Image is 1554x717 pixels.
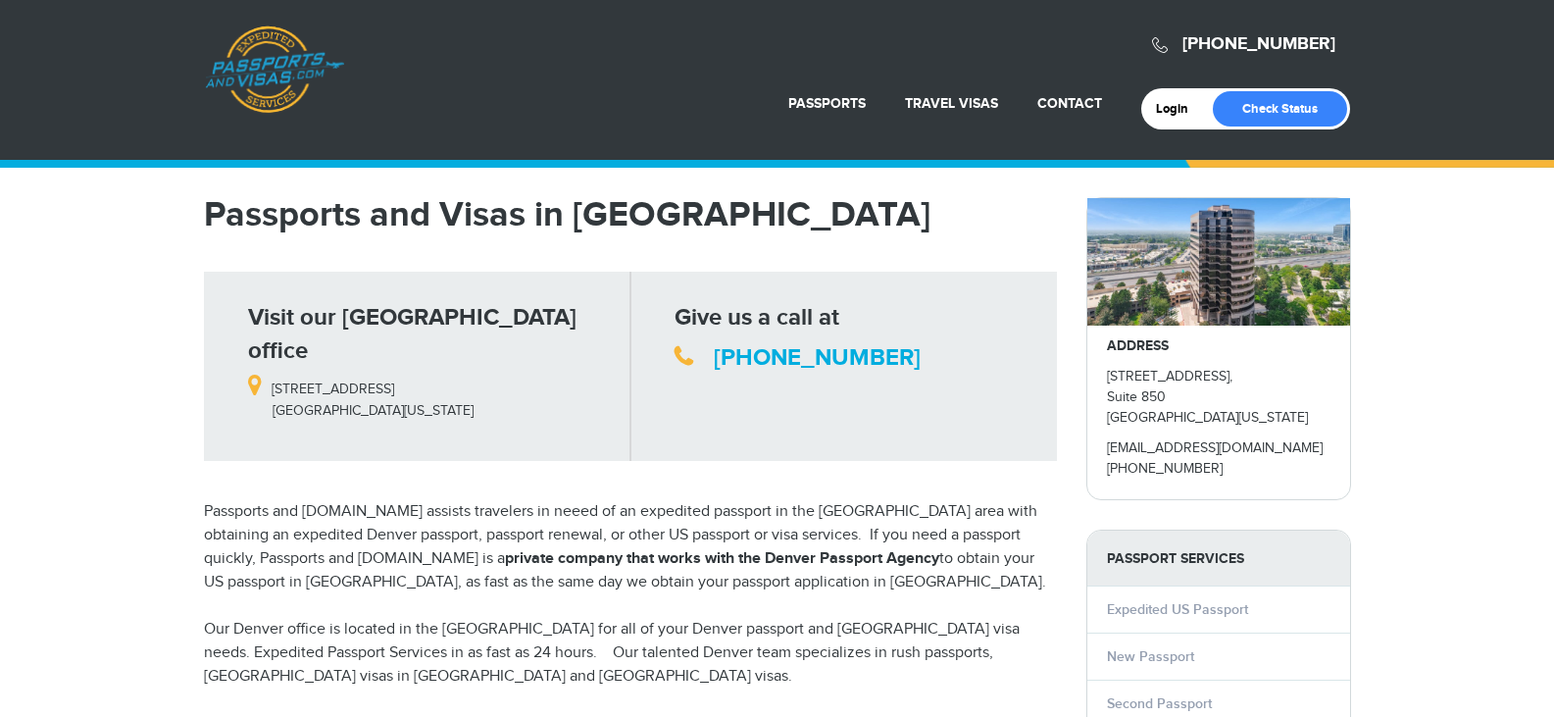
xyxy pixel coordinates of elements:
[714,343,921,372] a: [PHONE_NUMBER]
[675,303,839,332] strong: Give us a call at
[505,549,939,568] strong: private company that works with the Denver Passport Agency
[1107,440,1323,456] a: [EMAIL_ADDRESS][DOMAIN_NAME]
[1037,95,1102,112] a: Contact
[1087,531,1350,587] strong: PASSPORT SERVICES
[248,303,576,365] strong: Visit our [GEOGRAPHIC_DATA] office
[248,368,616,421] p: [STREET_ADDRESS] [GEOGRAPHIC_DATA][US_STATE]
[204,500,1057,594] p: Passports and [DOMAIN_NAME] assists travelers in neeed of an expedited passport in the [GEOGRAPHI...
[1107,367,1330,429] p: [STREET_ADDRESS], Suite 850 [GEOGRAPHIC_DATA][US_STATE]
[1107,459,1330,480] p: [PHONE_NUMBER]
[204,618,1057,689] p: Our Denver office is located in the [GEOGRAPHIC_DATA] for all of your Denver passport and [GEOGRA...
[1107,601,1248,618] a: Expedited US Passport
[204,197,1057,232] h1: Passports and Visas in [GEOGRAPHIC_DATA]
[205,26,344,114] a: Passports & [DOMAIN_NAME]
[788,95,866,112] a: Passports
[905,95,998,112] a: Travel Visas
[1107,337,1169,354] strong: ADDRESS
[1087,198,1350,326] img: passportsandvisas_denver_5251_dtc_parkway_-_28de80_-_029b8f063c7946511503b0bb3931d518761db640.jpg
[1182,33,1335,55] a: [PHONE_NUMBER]
[1213,91,1347,127] a: Check Status
[1107,648,1194,665] a: New Passport
[1107,695,1212,712] a: Second Passport
[1156,101,1202,117] a: Login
